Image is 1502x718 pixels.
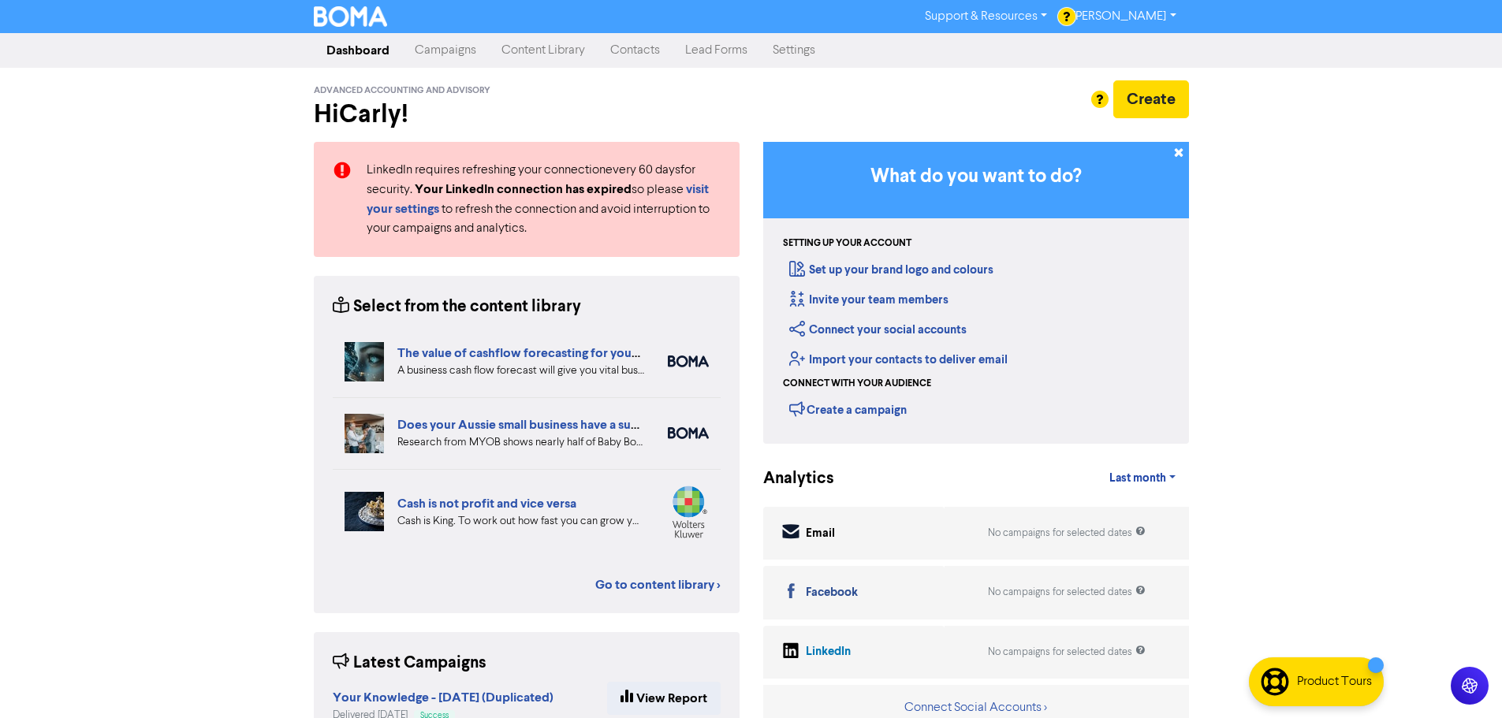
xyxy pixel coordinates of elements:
[789,262,993,277] a: Set up your brand logo and colours
[595,575,721,594] a: Go to content library >
[397,417,714,433] a: Does your Aussie small business have a succession plan?
[397,496,576,512] a: Cash is not profit and vice versa
[1097,463,1188,494] a: Last month
[1423,642,1502,718] iframe: Chat Widget
[912,4,1060,29] a: Support & Resources
[598,35,673,66] a: Contacts
[806,525,835,543] div: Email
[668,485,709,538] img: wolterskluwer
[668,355,709,367] img: boma_accounting
[397,434,644,451] div: Research from MYOB shows nearly half of Baby Boomer business owners are planning to exit in the n...
[314,35,402,66] a: Dashboard
[904,698,1048,718] button: Connect Social Accounts >
[489,35,598,66] a: Content Library
[988,585,1146,600] div: No campaigns for selected dates
[988,645,1146,660] div: No campaigns for selected dates
[1060,4,1188,29] a: [PERSON_NAME]
[333,692,553,705] a: Your Knowledge - [DATE] (Duplicated)
[673,35,760,66] a: Lead Forms
[783,236,911,251] div: Setting up your account
[789,397,907,421] div: Create a campaign
[988,526,1146,541] div: No campaigns for selected dates
[314,85,490,96] span: Advanced Accounting and Advisory
[397,363,644,379] div: A business cash flow forecast will give you vital business intelligence to help you scenario-plan...
[1109,471,1166,485] span: Last month
[763,142,1189,444] div: Getting Started in BOMA
[402,35,489,66] a: Campaigns
[397,345,688,361] a: The value of cashflow forecasting for your business
[806,643,851,661] div: LinkedIn
[367,184,709,216] a: visit your settings
[415,181,632,197] strong: Your LinkedIn connection has expired
[333,295,581,319] div: Select from the content library
[668,427,709,439] img: boma
[789,352,1008,367] a: Import your contacts to deliver email
[783,377,931,391] div: Connect with your audience
[355,161,732,238] div: LinkedIn requires refreshing your connection every 60 days for security. so please to refresh the...
[333,651,486,675] div: Latest Campaigns
[789,322,967,337] a: Connect your social accounts
[760,35,828,66] a: Settings
[806,584,858,602] div: Facebook
[397,513,644,530] div: Cash is King. To work out how fast you can grow your business, you need to look at your projected...
[314,6,388,27] img: BOMA Logo
[607,682,721,715] a: View Report
[314,99,740,129] h2: Hi Carly !
[789,292,949,307] a: Invite your team members
[763,467,814,491] div: Analytics
[1113,80,1189,118] button: Create
[787,166,1165,188] h3: What do you want to do?
[333,690,553,705] strong: Your Knowledge - [DATE] (Duplicated)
